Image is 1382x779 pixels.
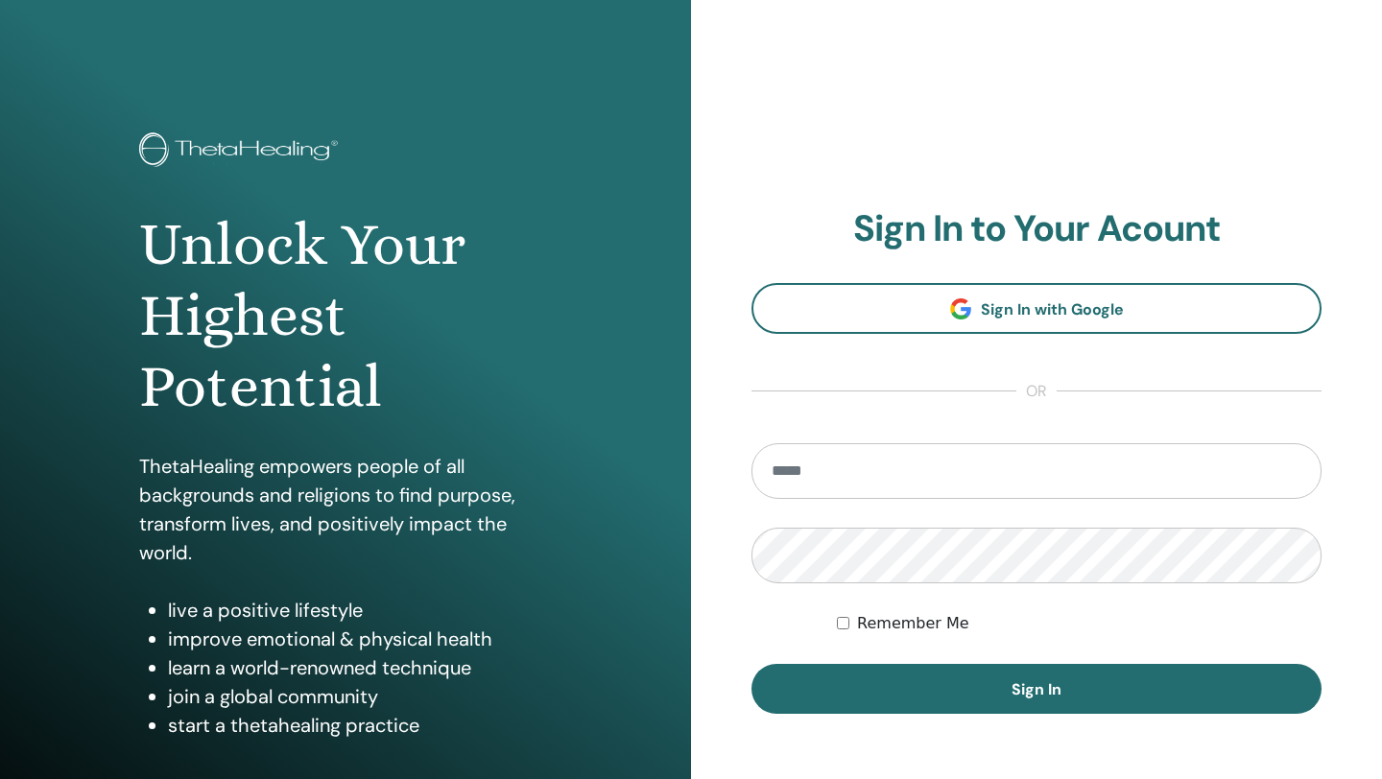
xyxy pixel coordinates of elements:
[139,452,552,567] p: ThetaHealing empowers people of all backgrounds and religions to find purpose, transform lives, a...
[168,711,552,740] li: start a thetahealing practice
[168,653,552,682] li: learn a world-renowned technique
[981,299,1124,319] span: Sign In with Google
[751,283,1322,334] a: Sign In with Google
[1012,679,1061,699] span: Sign In
[168,625,552,653] li: improve emotional & physical health
[139,209,552,423] h1: Unlock Your Highest Potential
[1016,380,1057,403] span: or
[751,207,1322,251] h2: Sign In to Your Acount
[168,596,552,625] li: live a positive lifestyle
[168,682,552,711] li: join a global community
[751,664,1322,714] button: Sign In
[857,612,969,635] label: Remember Me
[837,612,1322,635] div: Keep me authenticated indefinitely or until I manually logout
